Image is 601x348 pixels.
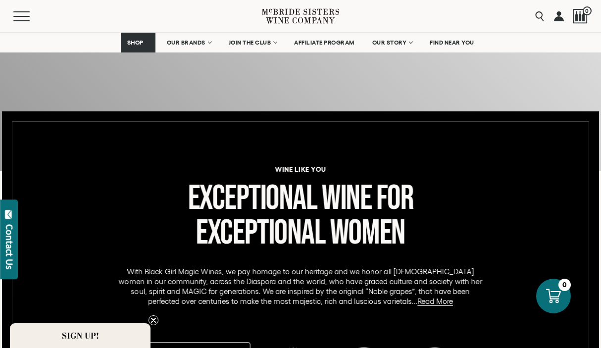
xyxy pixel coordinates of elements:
[127,39,144,46] span: SHOP
[167,39,205,46] span: OUR BRANDS
[330,212,405,254] span: Women
[4,224,14,269] div: Contact Us
[62,330,99,342] span: SIGN UP!
[366,33,419,52] a: OUR STORY
[430,39,474,46] span: FIND NEAR YOU
[294,39,354,46] span: AFFILIATE PROGRAM
[417,297,453,306] a: Read More
[583,6,592,15] span: 0
[160,33,217,52] a: OUR BRANDS
[229,39,271,46] span: JOIN THE CLUB
[322,178,371,219] span: Wine
[13,11,49,21] button: Mobile Menu Trigger
[376,178,413,219] span: for
[196,212,325,254] span: Exceptional
[558,279,571,291] div: 0
[188,178,317,219] span: Exceptional
[121,33,155,52] a: SHOP
[372,39,407,46] span: OUR STORY
[149,315,158,325] button: Close teaser
[116,267,486,306] p: With Black Girl Magic Wines, we pay homage to our heritage and we honor all [DEMOGRAPHIC_DATA] wo...
[423,33,481,52] a: FIND NEAR YOU
[9,166,592,173] h6: wine like you
[288,33,361,52] a: AFFILIATE PROGRAM
[222,33,283,52] a: JOIN THE CLUB
[10,323,150,348] div: SIGN UP!Close teaser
